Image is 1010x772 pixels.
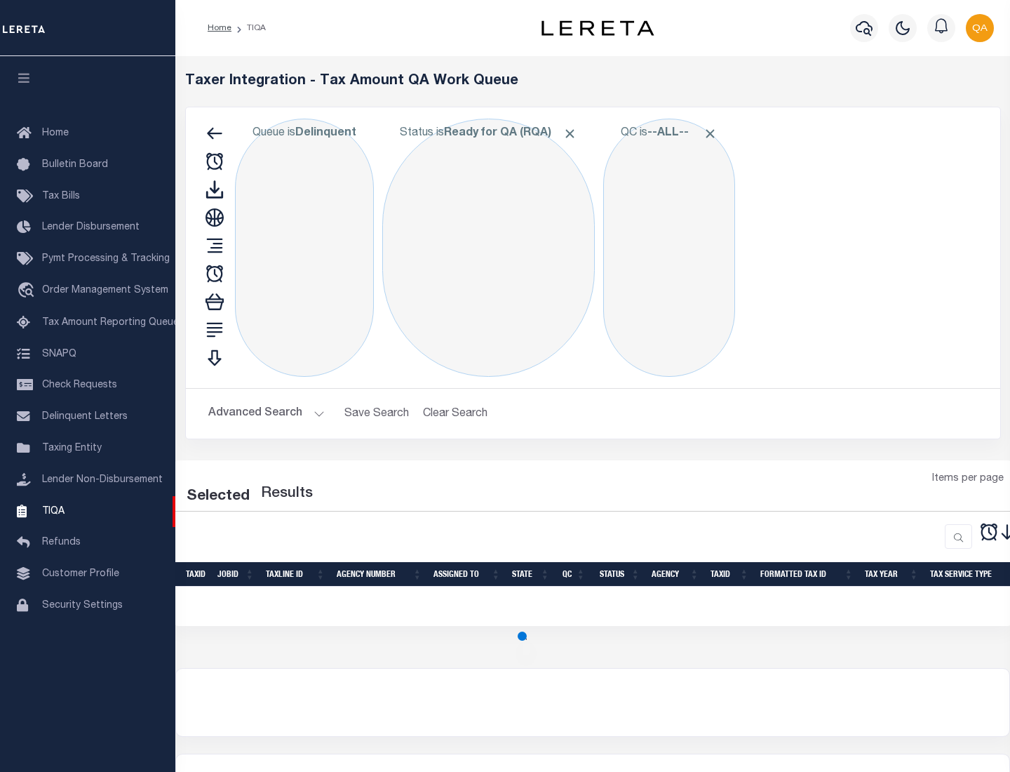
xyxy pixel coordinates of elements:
i: travel_explore [17,282,39,300]
span: TIQA [42,506,65,516]
span: Taxing Entity [42,444,102,453]
span: Items per page [932,472,1004,487]
th: Formatted Tax ID [755,562,859,587]
span: Delinquent Letters [42,412,128,422]
span: Refunds [42,538,81,547]
th: State [506,562,555,587]
th: JobID [212,562,260,587]
label: Results [261,483,313,505]
th: QC [555,562,591,587]
img: svg+xml;base64,PHN2ZyB4bWxucz0iaHR0cDovL3d3dy53My5vcmcvMjAwMC9zdmciIHBvaW50ZXItZXZlbnRzPSJub25lIi... [966,14,994,42]
b: --ALL-- [647,128,689,139]
div: Click to Edit [235,119,374,377]
b: Ready for QA (RQA) [444,128,577,139]
span: Pymt Processing & Tracking [42,254,170,264]
button: Advanced Search [208,400,325,427]
span: Lender Non-Disbursement [42,475,163,485]
span: Lender Disbursement [42,222,140,232]
span: Tax Bills [42,192,80,201]
img: logo-dark.svg [541,20,654,36]
div: Click to Edit [382,119,595,377]
button: Save Search [336,400,417,427]
th: Status [591,562,646,587]
th: Tax Year [859,562,924,587]
span: Home [42,128,69,138]
b: Delinquent [295,128,356,139]
th: Assigned To [428,562,506,587]
th: Agency [646,562,705,587]
h5: Taxer Integration - Tax Amount QA Work Queue [185,73,1001,90]
div: Selected [187,486,250,508]
li: TIQA [231,22,266,34]
span: Click to Remove [703,126,718,141]
span: SNAPQ [42,349,76,359]
div: Click to Edit [603,119,735,377]
th: Agency Number [331,562,428,587]
th: TaxID [180,562,212,587]
span: Customer Profile [42,569,119,579]
span: Click to Remove [563,126,577,141]
span: Check Requests [42,380,117,390]
span: Order Management System [42,286,168,295]
a: Home [208,24,231,32]
span: Bulletin Board [42,160,108,170]
th: TaxLine ID [260,562,331,587]
button: Clear Search [417,400,494,427]
th: TaxID [705,562,755,587]
span: Security Settings [42,601,123,611]
span: Tax Amount Reporting Queue [42,318,179,328]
